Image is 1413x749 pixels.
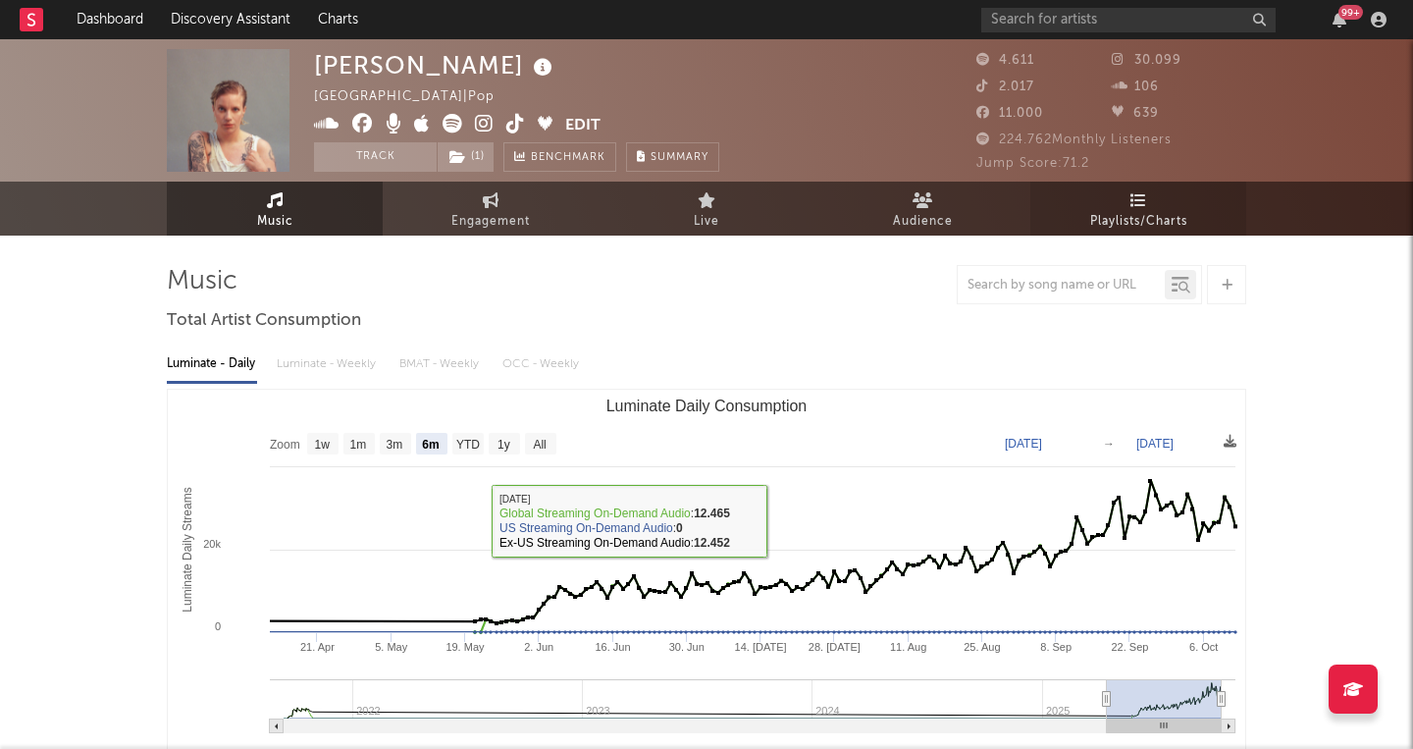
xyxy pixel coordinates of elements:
[814,182,1030,236] a: Audience
[1112,54,1181,67] span: 30.099
[524,641,553,653] text: 2. Jun
[976,157,1089,170] span: Jump Score: 71.2
[437,142,495,172] span: ( 1 )
[1090,210,1187,234] span: Playlists/Charts
[694,210,719,234] span: Live
[976,107,1043,120] span: 11.000
[1111,641,1148,653] text: 22. Sep
[451,210,530,234] span: Engagement
[976,80,1034,93] span: 2.017
[809,641,861,653] text: 28. [DATE]
[315,438,331,452] text: 1w
[422,438,439,452] text: 6m
[456,438,480,452] text: YTD
[215,620,221,632] text: 0
[1338,5,1363,20] div: 99 +
[203,538,221,550] text: 20k
[314,85,517,109] div: [GEOGRAPHIC_DATA] | Pop
[595,641,630,653] text: 16. Jun
[735,641,787,653] text: 14. [DATE]
[1005,437,1042,451] text: [DATE]
[964,641,1000,653] text: 25. Aug
[976,54,1034,67] span: 4.611
[565,114,601,138] button: Edit
[167,348,257,381] div: Luminate - Daily
[497,438,510,452] text: 1y
[533,438,546,452] text: All
[445,641,485,653] text: 19. May
[1103,437,1115,451] text: →
[167,182,383,236] a: Music
[181,487,194,612] text: Luminate Daily Streams
[503,142,616,172] a: Benchmark
[976,134,1172,146] span: 224.762 Monthly Listeners
[981,8,1276,32] input: Search for artists
[257,210,293,234] span: Music
[350,438,367,452] text: 1m
[1333,12,1346,27] button: 99+
[1189,641,1218,653] text: 6. Oct
[651,152,708,163] span: Summary
[958,278,1165,294] input: Search by song name or URL
[314,142,437,172] button: Track
[890,641,926,653] text: 11. Aug
[599,182,814,236] a: Live
[167,309,361,333] span: Total Artist Consumption
[1030,182,1246,236] a: Playlists/Charts
[1112,80,1159,93] span: 106
[383,182,599,236] a: Engagement
[375,641,408,653] text: 5. May
[387,438,403,452] text: 3m
[669,641,705,653] text: 30. Jun
[606,398,808,414] text: Luminate Daily Consumption
[531,146,605,170] span: Benchmark
[626,142,719,172] button: Summary
[314,49,557,81] div: [PERSON_NAME]
[270,438,300,452] text: Zoom
[300,641,335,653] text: 21. Apr
[438,142,494,172] button: (1)
[1112,107,1159,120] span: 639
[1040,641,1072,653] text: 8. Sep
[1136,437,1174,451] text: [DATE]
[893,210,953,234] span: Audience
